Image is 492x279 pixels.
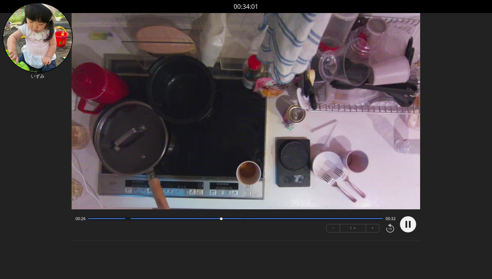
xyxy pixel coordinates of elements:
[340,224,366,232] div: 1 ×
[366,224,379,232] button: +
[234,2,258,11] a: 00:34:01
[3,3,73,73] img: IK
[327,224,340,232] button: −
[3,73,73,79] p: いずみ
[75,216,86,221] span: 00:26
[386,216,396,221] span: 00:32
